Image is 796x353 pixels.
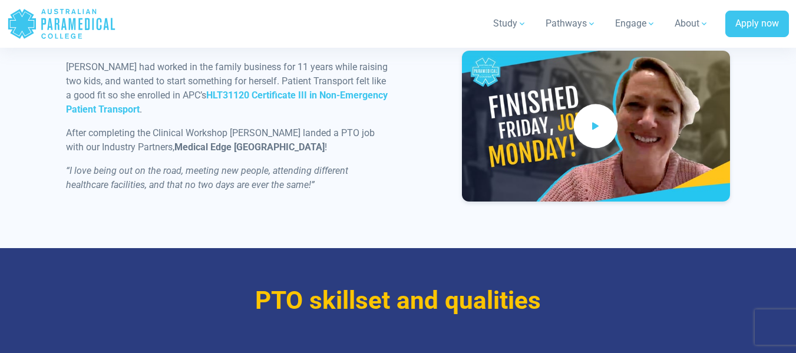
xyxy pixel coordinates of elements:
[66,60,391,117] p: [PERSON_NAME] had worked in the family business for 11 years while raising two kids, and wanted t...
[725,11,789,38] a: Apply now
[486,7,534,40] a: Study
[608,7,663,40] a: Engage
[66,126,391,154] p: After completing the Clinical Workshop [PERSON_NAME] landed a PTO job with our Industry Partners, !⁠
[66,165,348,190] em: “I love being out on the road, meeting new people, attending different healthcare facilities, and...
[668,7,716,40] a: About
[539,7,603,40] a: Pathways
[174,141,325,153] strong: Medical Edge [GEOGRAPHIC_DATA]
[66,286,731,316] h3: PTO skillset and qualities
[66,90,388,115] a: HLT31120 Certificate III in Non-Emergency Patient Transport
[7,5,116,43] a: Australian Paramedical College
